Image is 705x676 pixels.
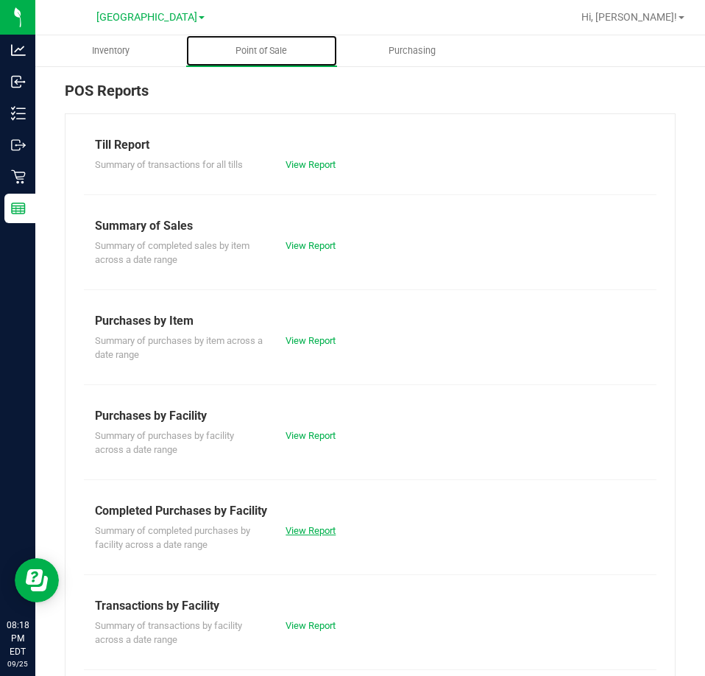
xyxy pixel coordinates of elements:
[11,138,26,152] inline-svg: Outbound
[11,201,26,216] inline-svg: Reports
[35,35,186,66] a: Inventory
[286,525,336,536] a: View Report
[72,44,149,57] span: Inventory
[11,106,26,121] inline-svg: Inventory
[95,240,249,266] span: Summary of completed sales by item across a date range
[581,11,677,23] span: Hi, [PERSON_NAME]!
[95,407,645,425] div: Purchases by Facility
[7,619,29,658] p: 08:18 PM EDT
[369,44,456,57] span: Purchasing
[11,43,26,57] inline-svg: Analytics
[95,159,243,170] span: Summary of transactions for all tills
[95,620,242,646] span: Summary of transactions by facility across a date range
[95,335,263,361] span: Summary of purchases by item across a date range
[11,169,26,184] inline-svg: Retail
[11,74,26,89] inline-svg: Inbound
[96,11,197,24] span: [GEOGRAPHIC_DATA]
[337,35,488,66] a: Purchasing
[286,159,336,170] a: View Report
[186,35,337,66] a: Point of Sale
[15,558,59,602] iframe: Resource center
[95,502,645,520] div: Completed Purchases by Facility
[95,312,645,330] div: Purchases by Item
[216,44,307,57] span: Point of Sale
[7,658,29,669] p: 09/25
[286,240,336,251] a: View Report
[286,335,336,346] a: View Report
[95,430,234,456] span: Summary of purchases by facility across a date range
[286,430,336,441] a: View Report
[95,597,645,615] div: Transactions by Facility
[95,525,250,551] span: Summary of completed purchases by facility across a date range
[65,80,676,113] div: POS Reports
[286,620,336,631] a: View Report
[95,217,645,235] div: Summary of Sales
[95,136,645,154] div: Till Report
